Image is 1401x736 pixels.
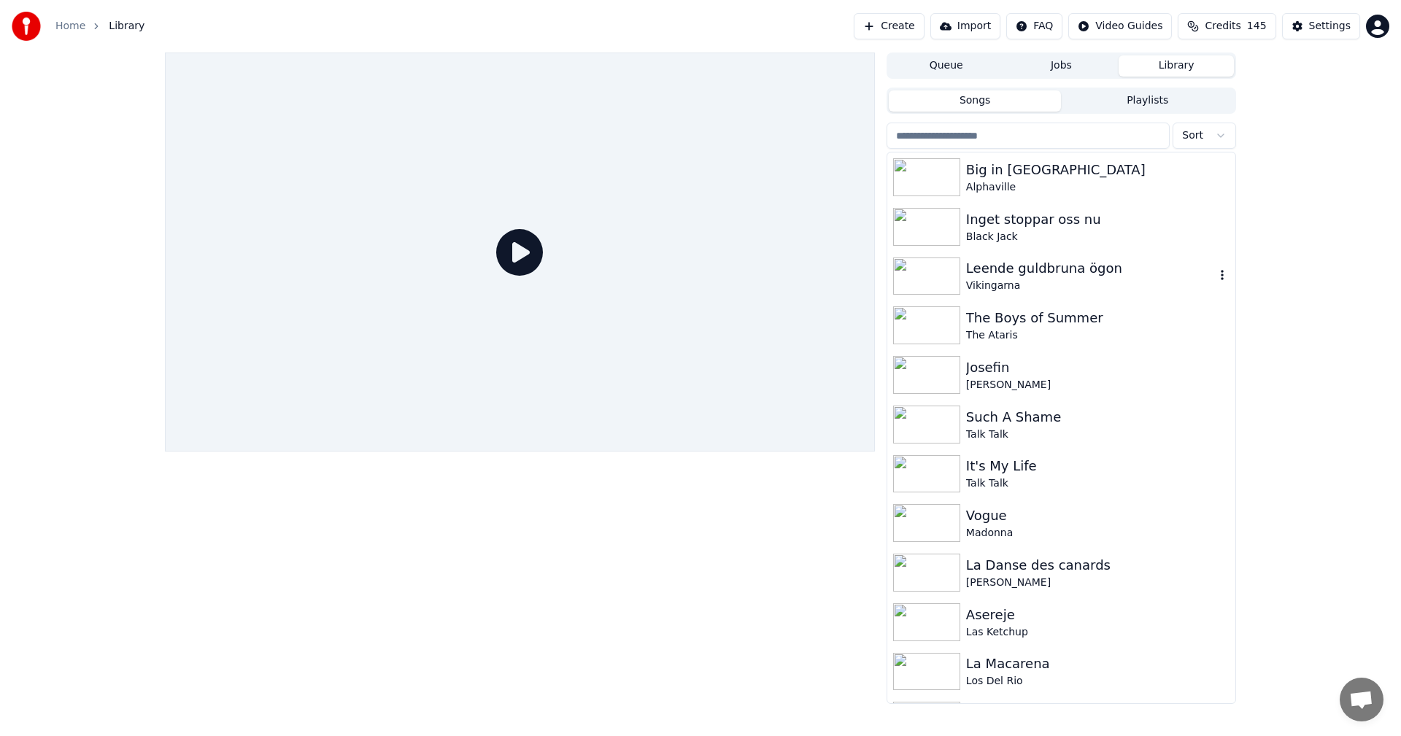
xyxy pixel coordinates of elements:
div: [PERSON_NAME] [966,576,1230,590]
div: Alphaville [966,180,1230,195]
button: Video Guides [1068,13,1172,39]
div: Vikingarna [966,279,1215,293]
button: Credits145 [1178,13,1275,39]
div: The Ataris [966,328,1230,343]
span: Library [109,19,144,34]
button: FAQ [1006,13,1062,39]
span: Sort [1182,128,1203,143]
button: Library [1119,55,1234,77]
div: Big in [GEOGRAPHIC_DATA] [966,160,1230,180]
div: Öppna chatt [1340,678,1383,721]
div: Asereje [966,605,1230,625]
div: It's My Life [966,456,1230,476]
div: Such A Shame [966,407,1230,427]
div: Black Jack [966,230,1230,244]
div: The Boys of Summer [966,308,1230,328]
div: Los Del Rio [966,674,1230,689]
button: Create [854,13,925,39]
img: youka [12,12,41,41]
div: [PERSON_NAME] [966,378,1230,392]
div: Talk Talk [966,427,1230,442]
div: Talk Talk [966,476,1230,491]
button: Settings [1282,13,1360,39]
span: 145 [1247,19,1267,34]
div: La Danse des canards [966,555,1230,576]
div: Madonna [966,526,1230,541]
div: Josefin [966,357,1230,378]
div: Settings [1309,19,1351,34]
button: Jobs [1004,55,1119,77]
button: Queue [889,55,1004,77]
button: Playlists [1061,90,1234,112]
div: Las Ketchup [966,625,1230,640]
button: Import [930,13,1000,39]
span: Credits [1205,19,1240,34]
a: Home [55,19,85,34]
div: La Macarena [966,654,1230,674]
button: Songs [889,90,1062,112]
nav: breadcrumb [55,19,144,34]
div: Inget stoppar oss nu [966,209,1230,230]
div: Vogue [966,505,1230,526]
div: Leende guldbruna ögon [966,258,1215,279]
